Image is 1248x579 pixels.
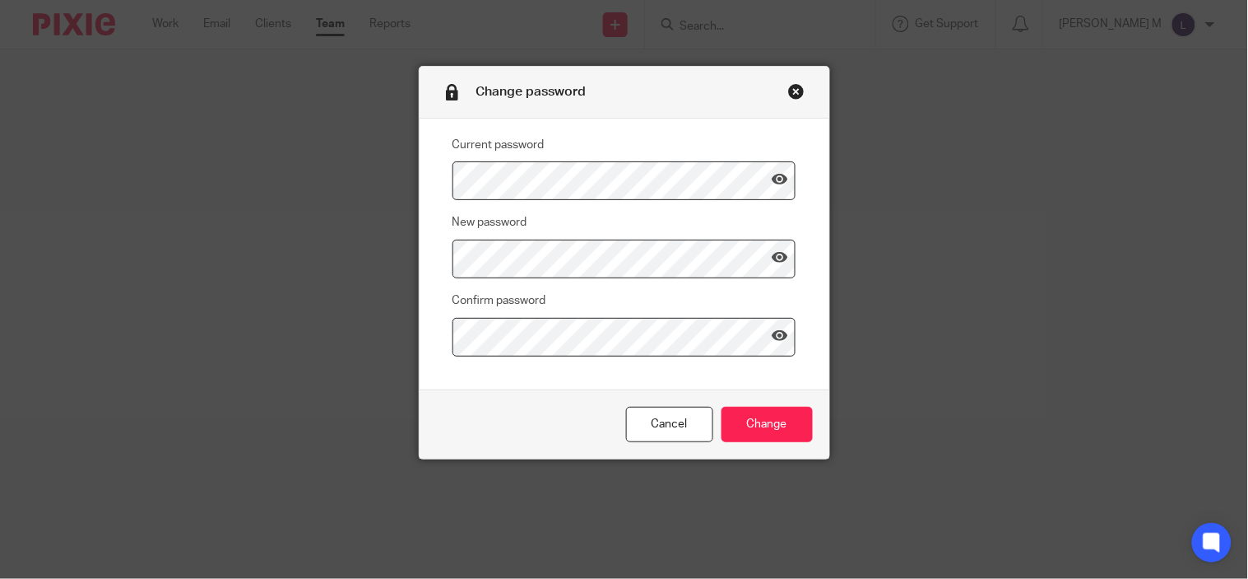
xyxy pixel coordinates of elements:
a: Cancel [626,407,713,442]
input: Change [721,407,813,442]
span: Change password [476,85,587,98]
a: Close this dialog window [788,83,805,105]
label: New password [452,214,527,231]
label: Confirm password [452,292,546,309]
label: Current password [452,137,545,153]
